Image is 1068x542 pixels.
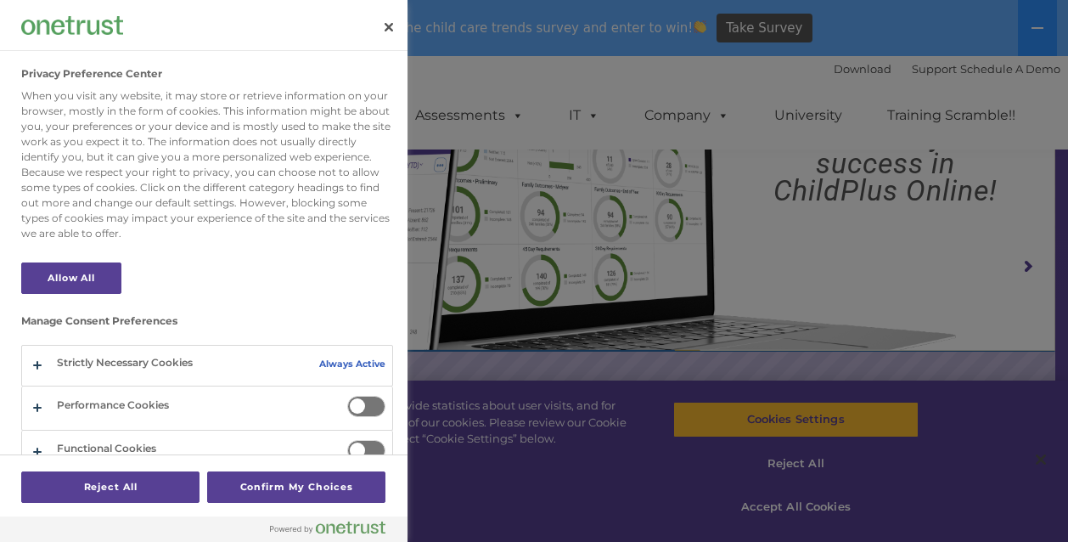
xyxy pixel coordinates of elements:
span: Last name [236,112,288,125]
div: Company Logo [21,8,123,42]
button: Allow All [21,263,121,294]
h3: Manage Consent Preferences [21,315,393,336]
button: Reject All [21,471,200,503]
h2: Privacy Preference Center [21,68,162,80]
button: Confirm My Choices [207,471,385,503]
span: Phone number [236,182,308,195]
a: Powered by OneTrust Opens in a new Tab [270,521,399,542]
img: Powered by OneTrust Opens in a new Tab [270,521,385,534]
button: Close [370,8,408,46]
img: Company Logo [21,16,123,34]
div: When you visit any website, it may store or retrieve information on your browser, mostly in the f... [21,88,393,241]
